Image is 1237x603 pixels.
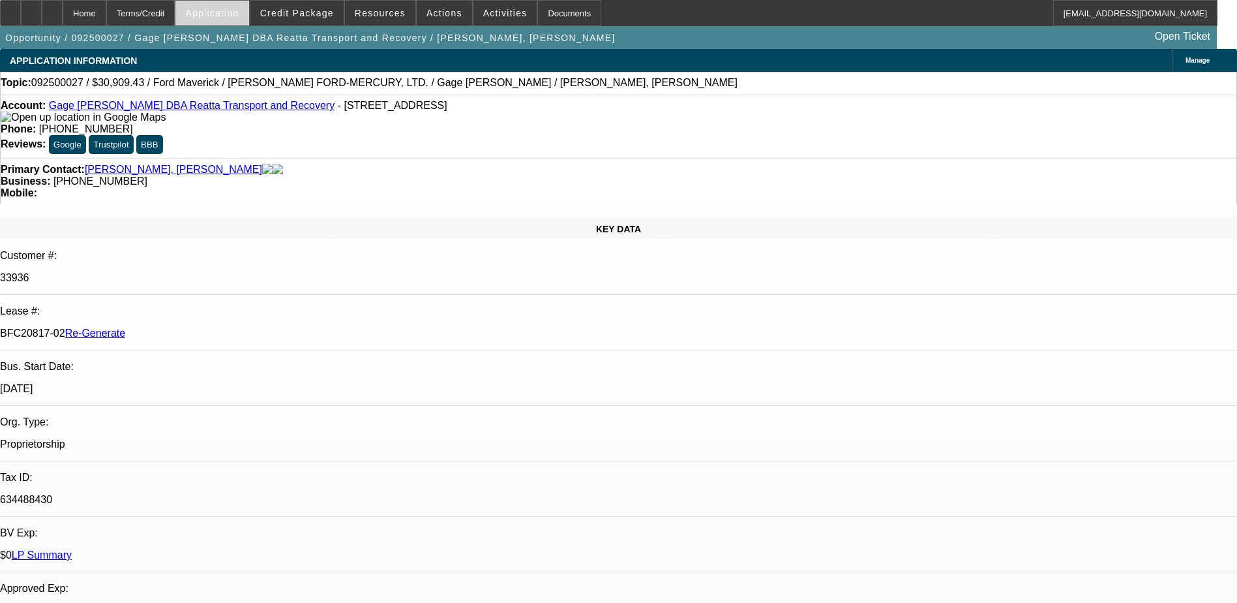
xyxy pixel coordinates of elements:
[262,164,273,176] img: facebook-icon.png
[85,164,262,176] a: [PERSON_NAME], [PERSON_NAME]
[1,77,31,89] strong: Topic:
[53,176,147,187] span: [PHONE_NUMBER]
[473,1,537,25] button: Activities
[1,123,36,134] strong: Phone:
[250,1,344,25] button: Credit Package
[1,100,46,111] strong: Account:
[355,8,406,18] span: Resources
[345,1,415,25] button: Resources
[1,112,166,123] img: Open up location in Google Maps
[1,164,85,176] strong: Primary Contact:
[39,123,133,134] span: [PHONE_NUMBER]
[273,164,283,176] img: linkedin-icon.png
[175,1,248,25] button: Application
[185,8,239,18] span: Application
[596,224,641,234] span: KEY DATA
[1,112,166,123] a: View Google Maps
[31,77,738,89] span: 092500027 / $30,909.43 / Ford Maverick / [PERSON_NAME] FORD-MERCURY, LTD. / Gage [PERSON_NAME] / ...
[338,100,447,111] span: - [STREET_ADDRESS]
[10,55,137,66] span: APPLICATION INFORMATION
[426,8,462,18] span: Actions
[417,1,472,25] button: Actions
[136,135,163,154] button: BBB
[89,135,133,154] button: Trustpilot
[65,328,126,339] a: Re-Generate
[12,549,72,561] a: LP Summary
[260,8,334,18] span: Credit Package
[1,138,46,149] strong: Reviews:
[1,187,37,198] strong: Mobile:
[1185,57,1210,64] span: Manage
[1150,25,1215,48] a: Open Ticket
[5,33,615,43] span: Opportunity / 092500027 / Gage [PERSON_NAME] DBA Reatta Transport and Recovery / [PERSON_NAME], [...
[49,135,86,154] button: Google
[483,8,528,18] span: Activities
[1,176,50,187] strong: Business:
[49,100,335,111] a: Gage [PERSON_NAME] DBA Reatta Transport and Recovery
